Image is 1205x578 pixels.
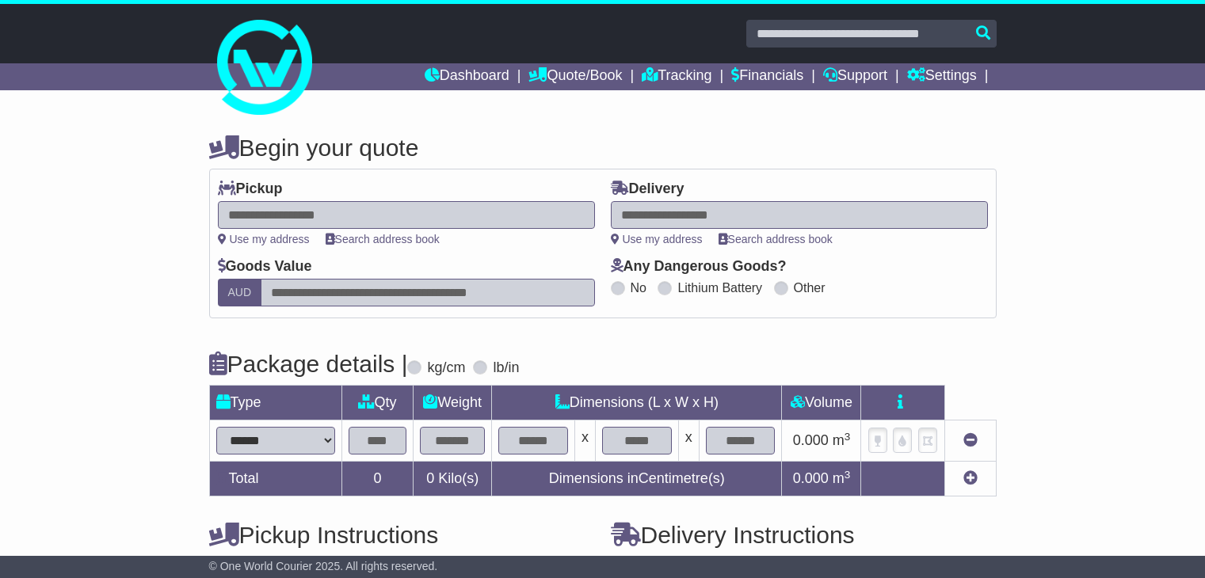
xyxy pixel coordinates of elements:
a: Financials [731,63,803,90]
a: Search address book [719,233,833,245]
a: Add new item [963,470,978,486]
a: Support [823,63,887,90]
span: 0 [426,470,434,486]
label: Goods Value [218,258,312,276]
span: 0.000 [793,432,829,448]
td: Volume [782,386,861,420]
a: Search address book [326,233,440,245]
label: Lithium Battery [677,280,762,295]
sup: 3 [845,431,851,443]
span: m [833,432,851,448]
td: x [574,420,595,462]
a: Use my address [218,233,310,245]
label: Any Dangerous Goods? [611,258,787,276]
a: Dashboard [425,63,509,90]
td: Type [209,386,341,420]
a: Quote/Book [528,63,622,90]
a: Use my address [611,233,703,245]
td: x [678,420,699,462]
td: Weight [414,386,492,420]
label: Delivery [611,181,684,198]
span: © One World Courier 2025. All rights reserved. [209,560,438,572]
label: AUD [218,279,262,306]
td: Dimensions (L x W x H) [492,386,782,420]
td: 0 [341,462,414,496]
h4: Pickup Instructions [209,522,595,548]
td: Total [209,462,341,496]
label: No [631,280,646,295]
label: Pickup [218,181,283,198]
a: Tracking [642,63,711,90]
h4: Delivery Instructions [611,522,997,548]
span: m [833,470,851,486]
td: Dimensions in Centimetre(s) [492,462,782,496]
h4: Package details | [209,351,408,377]
label: kg/cm [427,359,465,377]
td: Qty [341,386,414,420]
label: lb/in [493,359,519,377]
label: Other [794,280,826,295]
h4: Begin your quote [209,135,997,161]
a: Remove this item [963,432,978,448]
td: Kilo(s) [414,462,492,496]
sup: 3 [845,469,851,481]
span: 0.000 [793,470,829,486]
a: Settings [907,63,977,90]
